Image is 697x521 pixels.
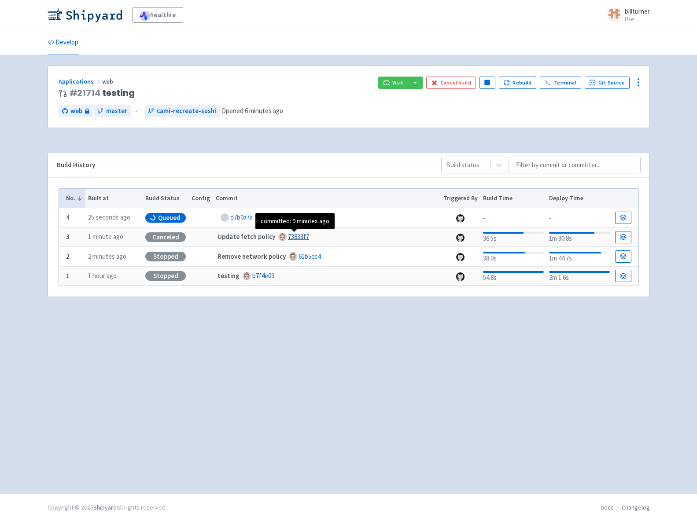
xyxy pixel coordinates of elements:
th: Deploy Time [546,189,612,208]
a: Build Details [615,212,631,224]
div: Stopped [145,271,186,281]
div: Canceled [145,232,186,242]
time: 2 minutes ago [88,252,126,260]
span: web [102,77,114,85]
button: Rebuild [499,77,537,89]
b: 1 [66,272,70,280]
a: Shipyard [93,503,117,511]
span: Queued [158,213,181,222]
a: Docs [601,503,614,511]
a: b7f4e09 [252,272,274,280]
a: web [59,105,93,117]
a: Build Details [615,250,631,263]
span: Visit [392,79,404,86]
div: - [483,212,543,224]
a: #21714 [69,87,101,99]
time: 25 seconds ago [88,213,130,221]
div: 38.0s [483,250,543,264]
th: Build Status [143,189,189,208]
div: Stopped [145,252,186,261]
time: 1 hour ago [88,272,117,280]
a: Changelog [622,503,650,511]
span: cami-recreate-sushi [157,106,216,116]
small: User [625,16,650,22]
b: 3 [66,232,70,241]
time: 6 minutes ago [245,106,283,115]
div: Copyright © 2025 All rights reserved. [48,503,167,512]
div: 36.5s [483,230,543,244]
a: billturner User [602,8,650,22]
a: Git Source [585,77,630,89]
a: Applications [59,77,102,85]
a: Develop [48,30,78,55]
img: Shipyard logo [48,8,122,22]
strong: Update fetch policy [218,232,275,241]
a: 61b5cc4 [299,252,321,260]
div: 2m 1.6s [549,269,609,283]
span: web [70,106,82,116]
b: 2 [66,252,70,260]
b: 4 [66,213,70,221]
span: testing [69,88,135,98]
a: Build Details [615,270,631,282]
button: Pause [479,77,495,89]
a: Visit [378,77,408,89]
time: 1 minute ago [88,232,123,241]
input: Filter by commit or committer... [509,157,641,173]
th: Built at [85,189,143,208]
th: Commit [213,189,440,208]
th: Triggered By [440,189,480,208]
a: 73833f7 [288,232,309,241]
div: 1m 30.8s [549,230,609,244]
a: cami-recreate-sushi [144,105,220,117]
a: d7b0a7a [230,213,253,221]
button: Cancel build [426,77,476,89]
th: Build Time [480,189,546,208]
div: 1m 44.7s [549,250,609,264]
strong: Remove network policy [218,252,286,260]
th: Config [189,189,213,208]
div: 54.8s [483,269,543,283]
a: master [94,105,131,117]
div: - [549,212,609,224]
div: Build History [57,160,427,170]
span: Opened [221,106,283,115]
strong: testing [218,272,240,280]
a: Terminal [540,77,581,89]
span: billturner [625,7,650,15]
span: ← [134,106,141,116]
button: No. [66,194,83,203]
span: master [106,106,127,116]
a: Build Details [615,231,631,243]
a: healthie [133,7,183,23]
